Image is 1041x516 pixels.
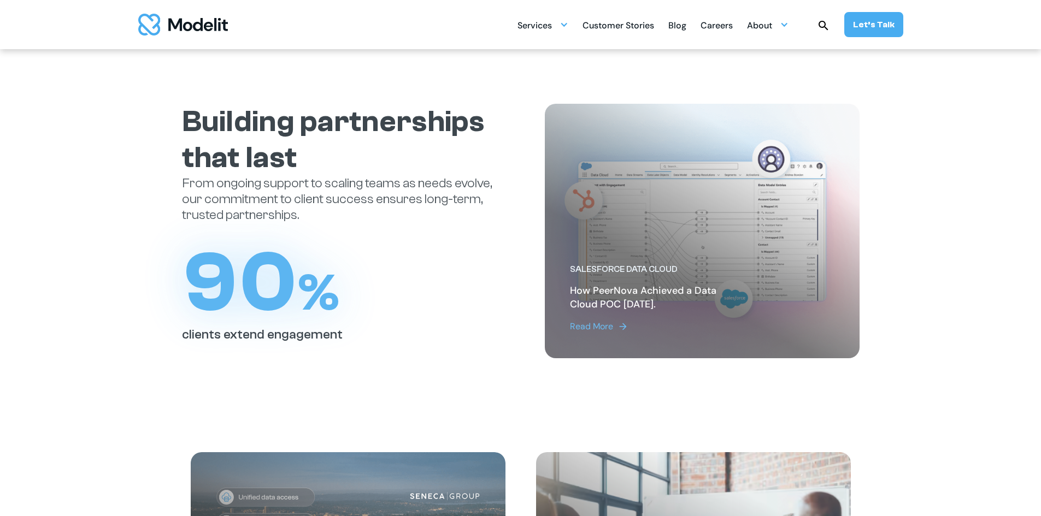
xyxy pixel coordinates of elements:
[617,321,628,332] img: arrow
[570,264,745,275] div: Salesforce Data Cloud
[517,16,552,37] div: Services
[138,14,228,35] a: home
[853,19,895,31] div: Let’s Talk
[182,104,497,176] h1: Building partnerships that last
[182,240,340,325] h1: 90
[844,12,903,37] a: Let’s Talk
[701,16,733,37] div: Careers
[570,320,745,333] a: Read More
[701,14,733,35] a: Careers
[570,320,613,333] div: Read More
[298,263,339,323] span: %
[583,14,654,35] a: Customer Stories
[668,14,686,35] a: Blog
[517,14,568,35] div: Services
[747,14,789,35] div: About
[570,284,745,311] h2: How PeerNova Achieved a Data Cloud POC [DATE].
[138,14,228,35] img: modelit logo
[182,327,343,343] h2: clients extend engagement
[182,176,497,223] p: From ongoing support to scaling teams as needs evolve, our commitment to client success ensures l...
[583,16,654,37] div: Customer Stories
[668,16,686,37] div: Blog
[747,16,772,37] div: About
